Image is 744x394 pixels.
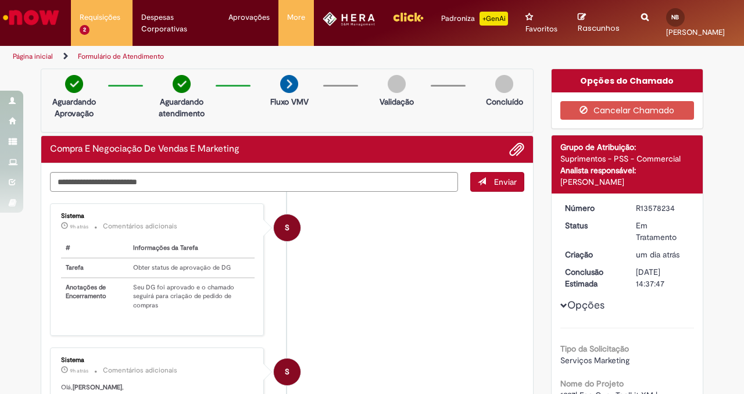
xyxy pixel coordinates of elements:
[70,367,88,374] span: 9h atrás
[636,266,690,289] div: [DATE] 14:37:47
[380,96,414,108] p: Validação
[70,223,88,230] time: 30/09/2025 10:00:23
[46,96,102,119] p: Aguardando Aprovação
[486,96,523,108] p: Concluído
[9,46,487,67] ul: Trilhas de página
[61,357,255,364] div: Sistema
[61,278,128,315] th: Anotações de Encerramento
[470,172,524,192] button: Enviar
[560,355,629,366] span: Serviços Marketing
[270,96,309,108] p: Fluxo VMV
[50,144,239,155] h2: Compra E Negociação De Vendas E Marketing Histórico de tíquete
[128,258,255,278] td: Obter status de aprovação de DG
[388,75,406,93] img: img-circle-grey.png
[285,214,289,242] span: S
[61,258,128,278] th: Tarefa
[556,202,628,214] dt: Número
[128,278,255,315] td: Seu DG foi aprovado e o chamado seguirá para criação de pedido de compras
[285,358,289,386] span: S
[525,23,557,35] span: Favoritos
[636,202,690,214] div: R13578234
[560,164,695,176] div: Analista responsável:
[1,6,61,29] img: ServiceNow
[73,383,122,392] b: [PERSON_NAME]
[274,359,301,385] div: System
[128,239,255,258] th: Informações da Tarefa
[65,75,83,93] img: check-circle-green.png
[78,52,164,61] a: Formulário de Atendimento
[141,12,210,35] span: Despesas Corporativas
[173,75,191,93] img: check-circle-green.png
[560,343,629,354] b: Tipo da Solicitação
[103,221,177,231] small: Comentários adicionais
[280,75,298,93] img: arrow-next.png
[671,13,679,21] span: NB
[636,249,679,260] time: 29/09/2025 16:36:04
[441,12,508,26] div: Padroniza
[578,12,624,34] a: Rascunhos
[228,12,270,23] span: Aprovações
[80,25,90,35] span: 2
[80,12,120,23] span: Requisições
[560,153,695,164] div: Suprimentos - PSS - Commercial
[494,177,517,187] span: Enviar
[103,366,177,375] small: Comentários adicionais
[153,96,210,119] p: Aguardando atendimento
[13,52,53,61] a: Página inicial
[578,23,620,34] span: Rascunhos
[50,172,458,192] textarea: Digite sua mensagem aqui...
[509,142,524,157] button: Adicionar anexos
[560,101,695,120] button: Cancelar Chamado
[560,176,695,188] div: [PERSON_NAME]
[70,223,88,230] span: 9h atrás
[556,249,628,260] dt: Criação
[70,367,88,374] time: 30/09/2025 10:00:22
[560,378,624,389] b: Nome do Projeto
[61,239,128,258] th: #
[495,75,513,93] img: img-circle-grey.png
[666,27,725,37] span: [PERSON_NAME]
[636,220,690,243] div: Em Tratamento
[552,69,703,92] div: Opções do Chamado
[560,141,695,153] div: Grupo de Atribuição:
[274,214,301,241] div: System
[636,249,679,260] span: um dia atrás
[61,213,255,220] div: Sistema
[636,249,690,260] div: 29/09/2025 16:36:04
[556,266,628,289] dt: Conclusão Estimada
[480,12,508,26] p: +GenAi
[323,12,375,26] img: HeraLogo.png
[287,12,305,23] span: More
[392,8,424,26] img: click_logo_yellow_360x200.png
[556,220,628,231] dt: Status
